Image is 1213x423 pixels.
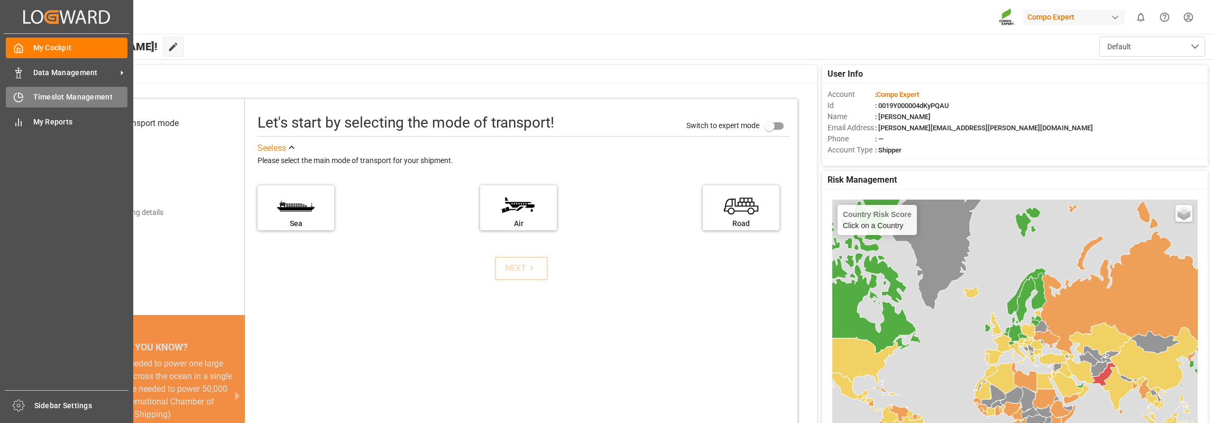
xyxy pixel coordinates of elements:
button: show 0 new notifications [1129,5,1153,29]
span: Phone [828,133,875,145]
div: Sea [263,218,329,229]
h4: Country Risk Score [843,210,912,219]
button: open menu [1099,37,1205,57]
a: Timeslot Management [6,87,127,107]
div: Let's start by selecting the mode of transport! [258,112,554,134]
div: The energy needed to power one large container ship across the ocean in a single day is the same ... [73,357,232,421]
span: Default [1107,41,1131,52]
span: Account Type [828,145,875,156]
span: : [PERSON_NAME][EMAIL_ADDRESS][PERSON_NAME][DOMAIN_NAME] [875,124,1093,132]
div: Road [708,218,774,229]
span: Account [828,89,875,100]
span: Data Management [33,67,117,78]
div: Compo Expert [1023,10,1125,25]
span: : 0019Y000004dKyPQAU [875,102,949,110]
span: Timeslot Management [33,92,128,103]
button: Compo Expert [1023,7,1129,27]
span: Risk Management [828,174,897,186]
button: Help Center [1153,5,1177,29]
a: My Cockpit [6,38,127,58]
span: : Shipper [875,146,902,154]
div: Click on a Country [843,210,912,230]
span: Compo Expert [877,91,919,98]
div: Please select the main mode of transport for your shipment. [258,155,790,167]
span: : [875,91,919,98]
span: Switch to expert mode [686,121,759,129]
span: My Cockpit [33,42,128,53]
span: Id [828,100,875,111]
span: : [PERSON_NAME] [875,113,931,121]
span: User Info [828,68,863,80]
span: Hello [PERSON_NAME]! [44,37,158,57]
div: NEXT [505,262,537,275]
a: My Reports [6,111,127,132]
span: : — [875,135,884,143]
button: NEXT [495,257,548,280]
span: Email Address [828,122,875,133]
div: See less [258,142,286,155]
span: Name [828,111,875,122]
span: Sidebar Settings [34,400,129,411]
div: Select transport mode [97,117,179,130]
span: My Reports [33,116,128,128]
img: Screenshot%202023-09-29%20at%2010.02.21.png_1712312052.png [999,8,1016,26]
a: Layers [1175,205,1192,222]
div: DID YOU KNOW? [61,337,245,357]
div: Air [485,218,552,229]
